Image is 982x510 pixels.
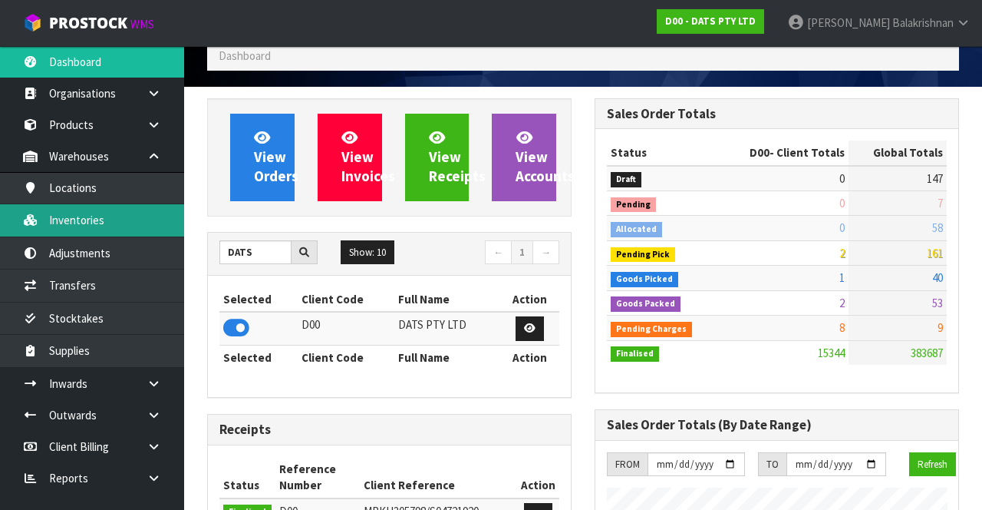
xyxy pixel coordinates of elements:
[807,15,890,30] span: [PERSON_NAME]
[394,312,500,345] td: DATS PTY LTD
[927,246,943,260] span: 161
[219,345,298,369] th: Selected
[511,240,533,265] a: 1
[611,346,659,362] span: Finalised
[360,457,517,498] th: Client Reference
[607,418,947,432] h3: Sales Order Totals (By Date Range)
[911,346,943,360] span: 383687
[839,270,845,285] span: 1
[611,222,662,237] span: Allocated
[219,240,292,264] input: Search clients
[938,196,943,210] span: 7
[49,13,127,33] span: ProStock
[230,114,295,201] a: ViewOrders
[665,15,756,28] strong: D00 - DATS PTY LTD
[429,128,486,186] span: View Receipts
[611,272,678,287] span: Goods Picked
[932,270,943,285] span: 40
[750,145,769,160] span: D00
[219,287,298,312] th: Selected
[839,196,845,210] span: 0
[818,346,845,360] span: 15344
[318,114,382,201] a: ViewInvoices
[130,17,154,31] small: WMS
[657,9,764,34] a: D00 - DATS PTY LTD
[611,296,680,312] span: Goods Packed
[932,220,943,235] span: 58
[758,452,786,477] div: TO
[909,452,956,477] button: Refresh
[607,452,648,477] div: FROM
[500,287,559,312] th: Action
[611,197,656,213] span: Pending
[839,320,845,335] span: 8
[298,312,395,345] td: D00
[611,247,675,263] span: Pending Pick
[849,141,947,165] th: Global Totals
[298,345,395,369] th: Client Code
[500,345,559,369] th: Action
[298,287,395,312] th: Client Code
[275,457,360,498] th: Reference Number
[839,296,845,310] span: 2
[517,457,559,498] th: Action
[341,240,394,265] button: Show: 10
[892,15,954,30] span: Balakrishnan
[516,128,575,186] span: View Accounts
[607,107,947,121] h3: Sales Order Totals
[219,48,271,63] span: Dashboard
[611,172,641,187] span: Draft
[254,128,298,186] span: View Orders
[839,171,845,186] span: 0
[23,13,42,32] img: cube-alt.png
[400,240,559,267] nav: Page navigation
[719,141,849,165] th: - Client Totals
[938,320,943,335] span: 9
[532,240,559,265] a: →
[394,287,500,312] th: Full Name
[341,128,395,186] span: View Invoices
[394,345,500,369] th: Full Name
[219,457,275,498] th: Status
[405,114,470,201] a: ViewReceipts
[839,220,845,235] span: 0
[932,296,943,310] span: 53
[485,240,512,265] a: ←
[611,322,692,337] span: Pending Charges
[839,246,845,260] span: 2
[927,171,943,186] span: 147
[607,141,719,165] th: Status
[492,114,556,201] a: ViewAccounts
[219,422,559,437] h3: Receipts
